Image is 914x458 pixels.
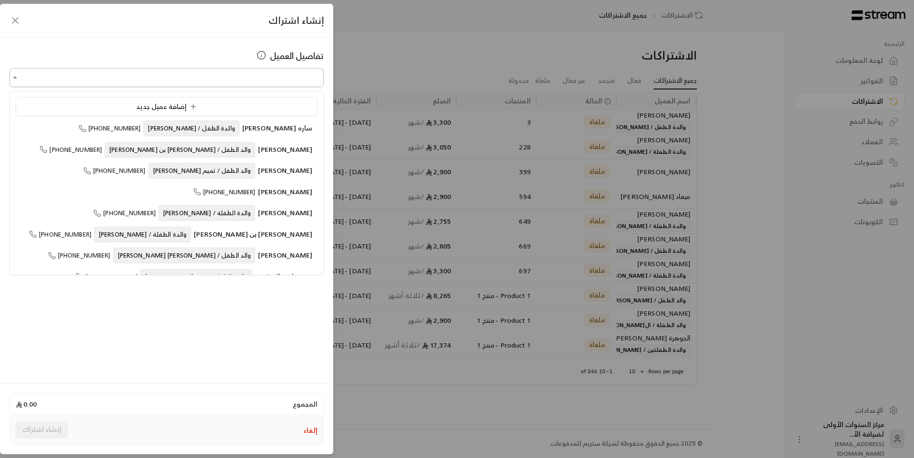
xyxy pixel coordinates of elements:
span: ساره [PERSON_NAME] [242,122,312,134]
span: [PERSON_NAME] [258,143,312,155]
span: [PERSON_NAME] [258,186,312,198]
span: [PERSON_NAME] [258,249,312,261]
span: إضافة عميل جديد [136,100,200,112]
span: [PHONE_NUMBER] [40,144,102,155]
span: والدة الطفلة / [PERSON_NAME] [159,205,255,221]
span: ربى رياض المشرف [255,270,312,282]
span: والدة الطفلة / [PERSON_NAME] [94,227,191,242]
span: تفاصيل العميل [270,49,324,62]
span: 0.00 [16,399,37,409]
span: والد الطفل / [PERSON_NAME] بن [PERSON_NAME] [105,142,255,158]
span: [PHONE_NUMBER] [83,165,146,176]
span: والدة الطفلة / شهد [PERSON_NAME] [140,269,252,285]
span: والد الطفل / [PERSON_NAME] [PERSON_NAME] [113,248,256,263]
span: [PHONE_NUMBER] [79,123,141,134]
span: [PHONE_NUMBER] [93,208,156,219]
span: المجموع [293,399,318,409]
span: والد الطفل / تميم [PERSON_NAME] [149,163,256,179]
span: [PHONE_NUMBER] [193,187,256,198]
span: إنشاء اشتراك [268,12,324,29]
span: [PHONE_NUMBER] [29,229,91,240]
span: [PERSON_NAME] [258,164,312,176]
span: [PHONE_NUMBER] [48,250,110,261]
button: Close [10,72,21,83]
span: والدة الطفل / [PERSON_NAME] [143,120,239,136]
span: [PERSON_NAME] [258,207,312,219]
button: إلغاء [304,426,318,435]
span: [PERSON_NAME] بن [PERSON_NAME] [194,228,312,240]
span: [PHONE_NUMBER] [76,271,138,282]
